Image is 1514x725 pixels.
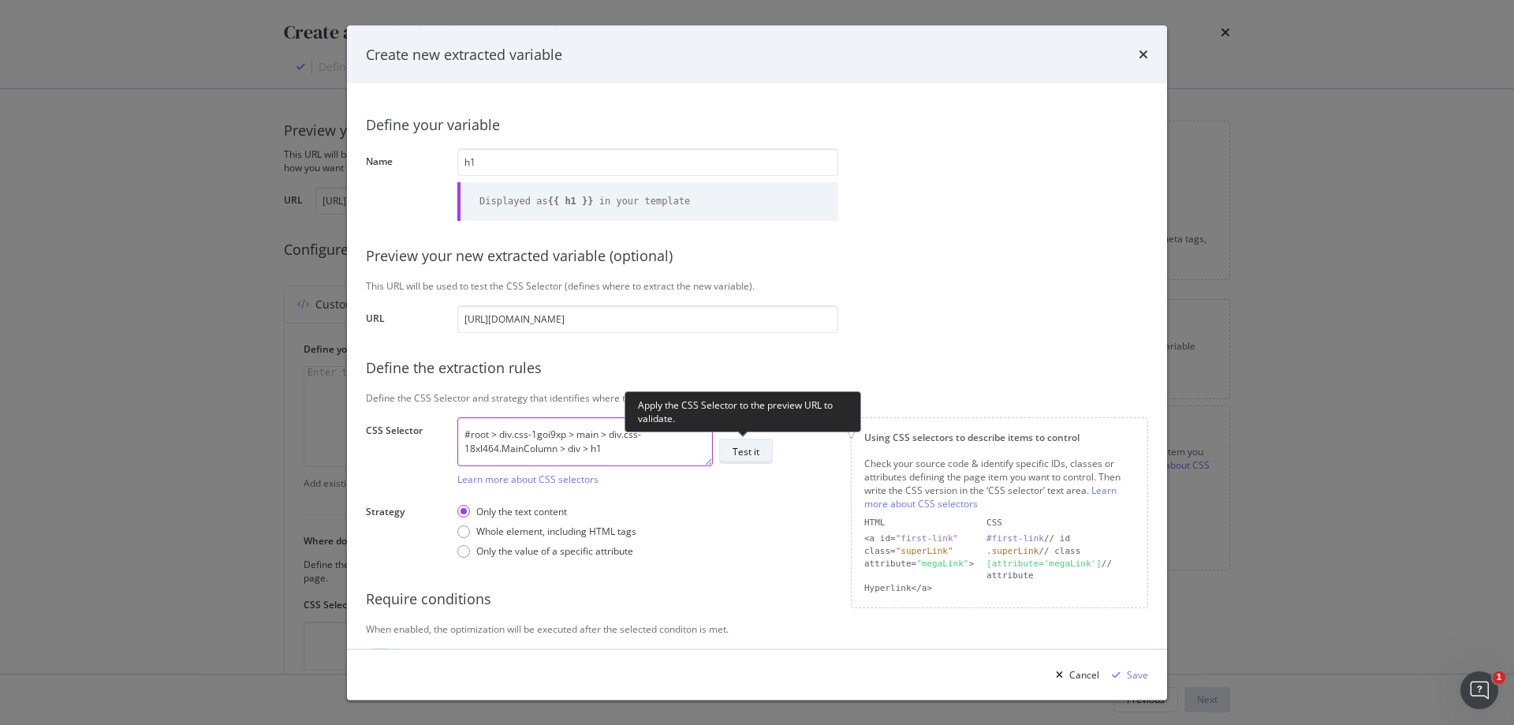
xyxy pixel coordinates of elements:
div: Define the CSS Selector and strategy that identifies where to extract the variable from your page. [366,391,1148,404]
label: CSS Selector [366,423,445,481]
a: Learn more about CSS selectors [457,472,599,485]
div: .superLink [986,545,1039,555]
div: Create new extracted variable [366,44,562,65]
div: <a id= [864,533,974,545]
label: Name [366,154,445,216]
div: Preview your new extracted variable (optional) [366,246,1148,267]
button: Save [1106,662,1148,687]
div: class= [864,544,974,557]
div: Save [1127,667,1148,681]
div: "superLink" [896,545,953,555]
div: Apply the CSS Selector to the preview URL to validate. [625,391,861,432]
div: modal [347,25,1167,700]
div: Define the extraction rules [366,357,1148,378]
div: Hyperlink</a> [864,581,974,594]
div: attribute= > [864,557,974,581]
button: Cancel [1050,662,1099,687]
div: Only the text content [476,504,567,518]
div: // class [986,544,1135,557]
button: Test it [719,439,773,464]
div: Only the text content [457,504,636,518]
div: "megaLink" [916,558,968,568]
div: // attribute [986,557,1135,581]
span: 1 [1493,671,1505,684]
div: Whole element, including HTML tags [476,525,636,538]
div: Only the value of a specific attribute [457,544,636,558]
div: Displayed as in your template [479,194,690,207]
div: HTML [864,517,974,529]
div: "first-link" [896,533,958,544]
div: #first-link [986,533,1044,544]
label: Strategy [366,504,445,559]
div: CSS [986,517,1135,529]
div: Using CSS selectors to describe items to control [864,430,1135,443]
div: times [1139,44,1148,65]
div: Only the value of a specific attribute [476,544,633,558]
label: URL [366,311,445,328]
div: Test it [733,444,759,458]
div: When enabled, the optimization will be executed after the selected conditon is met. [366,622,1148,636]
iframe: Intercom live chat [1460,671,1498,709]
div: [attribute='megaLink'] [986,558,1102,568]
div: Require conditions [366,589,1148,610]
div: Define your variable [366,115,1148,136]
div: Whole element, including HTML tags [457,525,636,538]
div: This URL will be used to test the CSS Selector (defines where to extract the new variable). [366,278,1148,292]
a: Learn more about CSS selectors [864,484,1117,510]
textarea: #root > div.css-1goi9xp > main > div.css-18xl464.MainColumn > div > h1 [457,417,713,465]
div: Cancel [1069,667,1099,681]
b: {{ h1 }} [548,195,594,206]
input: https://www.example.com [457,305,838,332]
div: Check your source code & identify specific IDs, classes or attributes defining the page item you ... [864,456,1135,510]
div: // id [986,533,1135,545]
